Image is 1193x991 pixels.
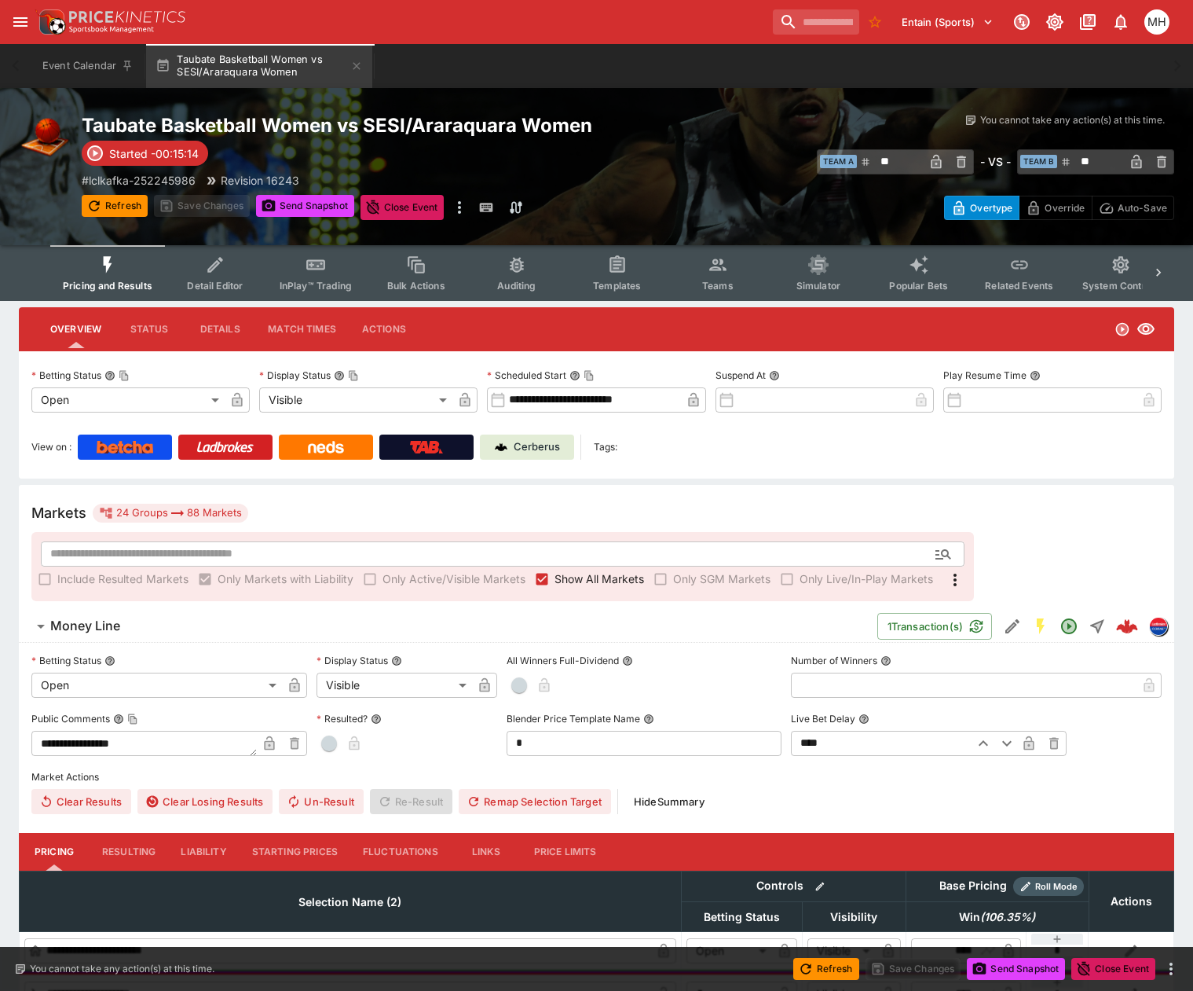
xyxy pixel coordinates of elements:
[702,280,734,292] span: Teams
[1082,280,1159,292] span: System Controls
[334,370,345,381] button: Display StatusCopy To Clipboard
[933,876,1013,896] div: Base Pricing
[127,714,138,725] button: Copy To Clipboard
[350,833,451,871] button: Fluctuations
[280,280,352,292] span: InPlay™ Trading
[594,435,617,460] label: Tags:
[944,196,1019,220] button: Overtype
[584,370,595,381] button: Copy To Clipboard
[673,571,770,587] span: Only SGM Markets
[31,435,71,460] label: View on :
[382,571,525,587] span: Only Active/Visible Markets
[1150,618,1167,635] img: lclkafka
[256,195,354,217] button: Send Snapshot
[1116,615,1138,637] img: logo-cerberus--red.svg
[715,369,766,382] p: Suspend At
[187,280,243,292] span: Detail Editor
[279,789,363,814] button: Un-Result
[480,435,574,460] a: Cerberus
[998,612,1026,640] button: Edit Detail
[521,833,609,871] button: Price Limits
[146,44,372,88] button: Taubate Basketball Women vs SESI/Araraquara Women
[686,938,772,963] div: Open
[31,369,101,382] p: Betting Status
[317,654,388,667] p: Display Status
[800,571,933,587] span: Only Live/In-Play Markets
[221,172,299,189] p: Revision 16243
[113,714,124,725] button: Public CommentsCopy To Clipboard
[929,540,957,568] button: Open
[1116,615,1138,637] div: 644a8bc8-fc37-4a4b-a0a6-d07465ee7a84
[69,26,154,33] img: Sportsbook Management
[820,155,857,168] span: Team A
[1008,8,1036,36] button: Connected to PK
[114,310,185,348] button: Status
[495,441,507,453] img: Cerberus
[119,370,130,381] button: Copy To Clipboard
[1019,196,1092,220] button: Override
[82,172,196,189] p: Copy To Clipboard
[196,441,254,453] img: Ladbrokes
[360,195,445,220] button: Close Event
[554,571,644,587] span: Show All Markets
[877,613,992,640] button: 1Transaction(s)
[810,876,830,897] button: Bulk edit
[370,789,452,814] span: Re-Result
[185,310,255,348] button: Details
[980,113,1165,127] p: You cannot take any action(s) at this time.
[970,200,1012,216] p: Overtype
[773,9,859,35] input: search
[33,44,143,88] button: Event Calendar
[31,387,225,413] div: Open
[507,654,619,667] p: All Winners Full-Dividend
[19,611,877,642] button: Money Line
[791,712,855,725] p: Live Bet Delay
[104,370,115,381] button: Betting StatusCopy To Clipboard
[19,113,69,163] img: basketball.png
[218,571,353,587] span: Only Markets with Liability
[97,441,153,453] img: Betcha
[281,893,419,912] span: Selection Name (2)
[1140,5,1174,39] button: Michael Hutchinson
[259,369,331,382] p: Display Status
[813,908,895,927] span: Visibility
[31,789,131,814] button: Clear Results
[57,571,188,587] span: Include Resulted Markets
[30,962,214,976] p: You cannot take any action(s) at this time.
[1026,612,1055,640] button: SGM Enabled
[317,712,368,725] p: Resulted?
[1074,8,1102,36] button: Documentation
[451,833,521,871] button: Links
[946,571,964,589] svg: More
[31,504,86,522] h5: Markets
[967,958,1065,980] button: Send Snapshot
[944,196,1174,220] div: Start From
[1059,617,1078,636] svg: Open
[1162,960,1180,978] button: more
[82,195,148,217] button: Refresh
[892,9,1003,35] button: Select Tenant
[793,958,859,980] button: Refresh
[862,9,887,35] button: No Bookmarks
[371,714,382,725] button: Resulted?
[387,280,445,292] span: Bulk Actions
[858,714,869,725] button: Live Bet Delay
[38,310,114,348] button: Overview
[6,8,35,36] button: open drawer
[459,789,611,814] button: Remap Selection Target
[137,789,273,814] button: Clear Losing Results
[769,370,780,381] button: Suspend At
[791,654,877,667] p: Number of Winners
[410,441,443,453] img: TabNZ
[99,504,242,523] div: 24 Groups 88 Markets
[31,654,101,667] p: Betting Status
[82,113,719,138] h2: Copy To Clipboard
[1013,877,1084,896] div: Show/hide Price Roll mode configuration.
[69,11,185,23] img: PriceKinetics
[507,712,640,725] p: Blender Price Template Name
[1045,200,1085,216] p: Override
[1041,8,1069,36] button: Toggle light/dark mode
[1071,958,1155,980] button: Close Event
[624,789,714,814] button: HideSummary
